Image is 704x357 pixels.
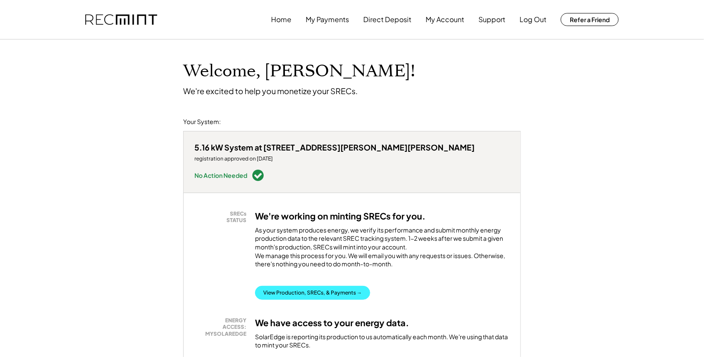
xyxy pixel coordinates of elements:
h3: We're working on minting SRECs for you. [255,210,426,222]
div: SolarEdge is reporting its production to us automatically each month. We're using that data to mi... [255,333,510,350]
button: Home [271,11,291,28]
button: Direct Deposit [363,11,411,28]
div: ENERGY ACCESS: MYSOLAREDGE [199,317,246,337]
button: My Payments [306,11,349,28]
button: View Production, SRECs, & Payments → [255,286,370,300]
div: registration approved on [DATE] [194,155,475,162]
div: SRECs STATUS [199,210,246,224]
img: recmint-logotype%403x.png [85,14,157,25]
button: My Account [426,11,464,28]
h3: We have access to your energy data. [255,317,409,328]
div: As your system produces energy, we verify its performance and submit monthly energy production da... [255,226,510,273]
div: No Action Needed [194,172,247,178]
button: Refer a Friend [561,13,619,26]
div: Your System: [183,118,221,126]
button: Log Out [520,11,546,28]
div: 5.16 kW System at [STREET_ADDRESS][PERSON_NAME][PERSON_NAME] [194,142,475,152]
button: Support [478,11,505,28]
h1: Welcome, [PERSON_NAME]! [183,61,415,82]
div: We're excited to help you monetize your SRECs. [183,86,358,96]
